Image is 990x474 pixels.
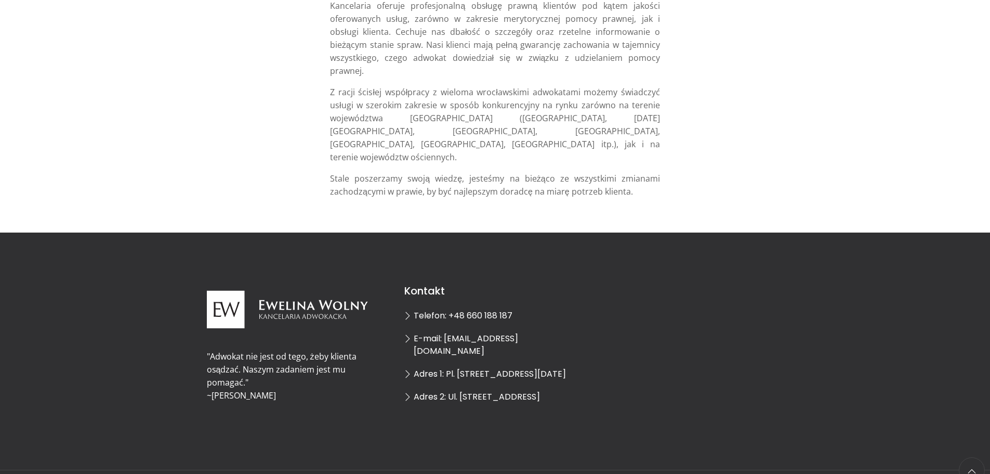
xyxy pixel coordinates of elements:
[330,86,660,164] p: Z racji ścisłej współpracy z wieloma wrocławskimi adwokatami możemy świadczyć usługi w szerokim z...
[330,172,660,198] p: Stale poszerzamy swoją wiedzę, jesteśmy na bieżąco ze wszystkimi zmianami zachodzącymi w prawie, ...
[207,350,389,402] p: "Adwokat nie jest od tego, żeby klienta osądzać. Naszym zadaniem jest mu pomagać." ~[PERSON_NAME]
[404,285,586,297] h4: Kontakt
[207,285,368,335] img: logo
[414,332,518,357] span: E-mail: [EMAIL_ADDRESS][DOMAIN_NAME]
[414,368,566,380] span: Adres 1: Pl. [STREET_ADDRESS][DATE]
[414,391,540,403] span: Adres 2: Ul. [STREET_ADDRESS]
